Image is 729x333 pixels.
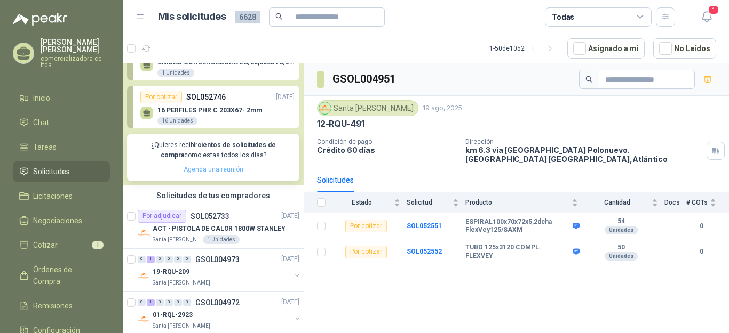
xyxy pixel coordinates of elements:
[157,69,194,77] div: 1 Unidades
[465,218,570,234] b: ESPIRAL100x70x72x5,2dcha FlexVey125/SAXM
[123,185,304,206] div: Solicitudes de tus compradores
[584,243,658,252] b: 50
[138,256,146,263] div: 0
[191,213,229,220] p: SOL052733
[317,138,457,145] p: Condición de pago
[184,166,243,173] a: Agenda una reunión
[153,322,210,330] p: Santa [PERSON_NAME]
[138,313,150,326] img: Company Logo
[158,9,226,25] h1: Mis solicitudes
[133,140,293,160] p: ¿Quieres recibir como estas todos los días?
[92,241,104,249] span: 1
[157,117,197,125] div: 16 Unidades
[41,55,110,68] p: comercializadora cq ltda
[13,161,110,182] a: Solicitudes
[174,299,182,306] div: 0
[147,299,155,306] div: 1
[138,296,302,330] a: 0 1 0 0 0 0 GSOL004972[DATE] Company Logo01-RQL-2923Santa [PERSON_NAME]
[153,224,286,234] p: ACT - PISTOLA DE CALOR 1800W STANLEY
[161,141,276,159] b: cientos de solicitudes de compra
[605,226,638,234] div: Unidades
[465,138,702,145] p: Dirección
[585,76,593,83] span: search
[153,279,210,287] p: Santa [PERSON_NAME]
[165,256,173,263] div: 0
[147,256,155,263] div: 1
[153,310,193,320] p: 01-RQL-2923
[489,40,559,57] div: 1 - 50 de 1052
[317,118,364,129] p: 12-RQU-491
[584,199,649,206] span: Cantidad
[653,38,716,59] button: No Leídos
[138,227,150,240] img: Company Logo
[407,199,450,206] span: Solicitud
[276,92,295,102] p: [DATE]
[332,199,392,206] span: Estado
[407,192,465,213] th: Solicitud
[686,192,729,213] th: # COTs
[33,166,70,177] span: Solicitudes
[281,297,299,307] p: [DATE]
[138,270,150,283] img: Company Logo
[33,117,49,128] span: Chat
[235,11,260,23] span: 6628
[41,38,110,53] p: [PERSON_NAME] [PERSON_NAME]
[33,300,73,312] span: Remisiones
[697,7,716,27] button: 1
[13,296,110,316] a: Remisiones
[552,11,574,23] div: Todas
[33,239,58,251] span: Cotizar
[465,145,702,164] p: km 6.3 via [GEOGRAPHIC_DATA] Polonuevo. [GEOGRAPHIC_DATA] [GEOGRAPHIC_DATA] , Atlántico
[319,102,331,114] img: Company Logo
[605,252,638,261] div: Unidades
[127,86,299,128] a: Por cotizarSOL052746[DATE] 16 PERFILES PHR C 203X67- 2mm16 Unidades
[407,222,442,230] a: SOL052551
[13,210,110,231] a: Negociaciones
[275,13,283,20] span: search
[183,256,191,263] div: 0
[664,192,686,213] th: Docs
[332,71,397,87] h3: GSOL004951
[33,92,50,104] span: Inicio
[157,107,262,114] p: 16 PERFILES PHR C 203X67- 2mm
[195,299,240,306] p: GSOL004972
[317,174,354,186] div: Solicitudes
[165,299,173,306] div: 0
[13,186,110,206] a: Licitaciones
[13,259,110,291] a: Órdenes de Compra
[33,190,73,202] span: Licitaciones
[13,235,110,255] a: Cotizar1
[465,199,569,206] span: Producto
[345,246,387,258] div: Por cotizar
[686,199,708,206] span: # COTs
[584,192,664,213] th: Cantidad
[584,217,658,226] b: 54
[153,235,201,244] p: Santa [PERSON_NAME]
[174,256,182,263] div: 0
[156,299,164,306] div: 0
[138,253,302,287] a: 0 1 0 0 0 0 GSOL004973[DATE] Company Logo19-RQU-209Santa [PERSON_NAME]
[423,103,462,113] p: 19 ago, 2025
[567,38,645,59] button: Asignado a mi
[708,5,719,15] span: 1
[407,248,442,255] a: SOL052552
[140,91,182,103] div: Por cotizar
[281,254,299,264] p: [DATE]
[332,192,407,213] th: Estado
[13,112,110,133] a: Chat
[345,220,387,232] div: Por cotizar
[153,267,189,277] p: 19-RQU-209
[33,264,100,287] span: Órdenes de Compra
[13,13,67,26] img: Logo peakr
[13,137,110,157] a: Tareas
[13,88,110,108] a: Inicio
[686,247,716,257] b: 0
[203,235,240,244] div: 1 Unidades
[686,221,716,231] b: 0
[138,299,146,306] div: 0
[156,256,164,263] div: 0
[465,243,570,260] b: TUBO 125x3120 COMPL. FLEXVEY
[123,206,304,249] a: Por adjudicarSOL052733[DATE] Company LogoACT - PISTOLA DE CALOR 1800W STANLEYSanta [PERSON_NAME]1...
